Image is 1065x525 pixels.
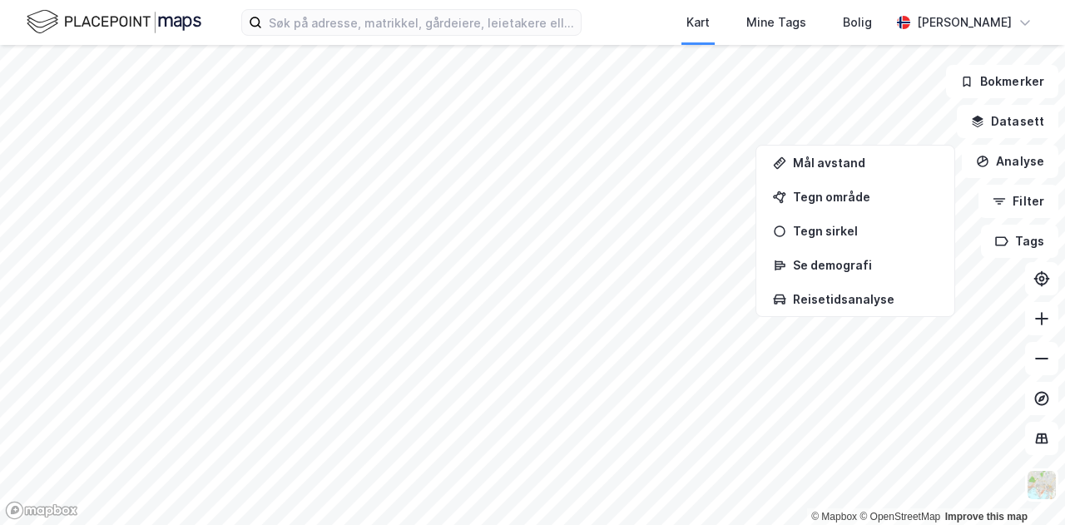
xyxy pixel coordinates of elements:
[5,501,78,520] a: Mapbox homepage
[978,185,1058,218] button: Filter
[982,445,1065,525] iframe: Chat Widget
[793,190,938,204] div: Tegn område
[793,292,938,306] div: Reisetidsanalyse
[957,105,1058,138] button: Datasett
[859,511,940,523] a: OpenStreetMap
[981,225,1058,258] button: Tags
[793,258,938,272] div: Se demografi
[917,12,1012,32] div: [PERSON_NAME]
[811,511,857,523] a: Mapbox
[843,12,872,32] div: Bolig
[982,445,1065,525] div: Kontrollprogram for chat
[686,12,710,32] div: Kart
[945,511,1028,523] a: Improve this map
[946,65,1058,98] button: Bokmerker
[793,156,938,170] div: Mål avstand
[746,12,806,32] div: Mine Tags
[793,224,938,238] div: Tegn sirkel
[262,10,581,35] input: Søk på adresse, matrikkel, gårdeiere, leietakere eller personer
[27,7,201,37] img: logo.f888ab2527a4732fd821a326f86c7f29.svg
[962,145,1058,178] button: Analyse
